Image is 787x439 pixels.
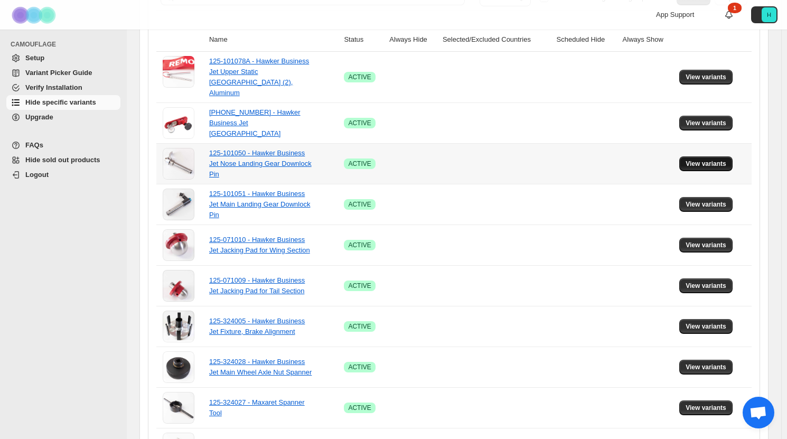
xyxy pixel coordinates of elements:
button: View variants [679,197,733,212]
button: View variants [679,238,733,253]
th: Status [341,28,386,52]
th: Scheduled Hide [554,28,620,52]
img: 125-071009 - Hawker Business Jet Jacking Pad for Tail Section [163,270,194,302]
img: 125-101050 - Hawker Business Jet Nose Landing Gear Downlock Pin [163,148,194,180]
span: CAMOUFLAGE [11,40,121,49]
img: 125-324005 - Hawker Business Jet Fixture, Brake Alignment [163,311,194,342]
span: ACTIVE [348,404,371,412]
a: 125-071009 - Hawker Business Jet Jacking Pad for Tail Section [209,276,305,295]
img: Camouflage [8,1,61,30]
span: View variants [686,404,726,412]
th: Name [206,28,341,52]
span: Setup [25,54,44,62]
img: 125-324027 - Maxaret Spanner Tool [163,392,194,424]
span: ACTIVE [348,73,371,81]
span: View variants [686,282,726,290]
span: FAQs [25,141,43,149]
a: Setup [6,51,120,66]
a: 125-101078A - Hawker Business Jet Upper Static [GEOGRAPHIC_DATA] (2), Aluminum [209,57,309,97]
span: ACTIVE [348,160,371,168]
text: H [767,12,771,18]
span: App Support [656,11,694,18]
th: Always Hide [386,28,439,52]
img: 125-101051 - Hawker Business Jet Main Landing Gear Downlock Pin [163,189,194,220]
th: Selected/Excluded Countries [439,28,554,52]
span: ACTIVE [348,241,371,249]
span: ACTIVE [348,363,371,371]
a: 125-324028 - Hawker Business Jet Main Wheel Axle Nut Spanner [209,358,312,376]
span: ACTIVE [348,282,371,290]
div: 1 [728,3,742,13]
span: Variant Picker Guide [25,69,92,77]
div: Open chat [743,397,774,428]
a: Variant Picker Guide [6,66,120,80]
a: [PHONE_NUMBER] - Hawker Business Jet [GEOGRAPHIC_DATA] [209,108,301,137]
span: ACTIVE [348,322,371,331]
a: 1 [724,10,734,20]
a: Logout [6,167,120,182]
button: View variants [679,400,733,415]
img: 125-101078A - Hawker Business Jet Upper Static Port Pins (2), Aluminum [163,56,194,88]
img: 125-071010 - Hawker Business Jet Jacking Pad for Wing Section [163,229,194,261]
span: View variants [686,322,726,331]
button: Avatar with initials H [751,6,777,23]
span: Upgrade [25,113,53,121]
a: 125-324005 - Hawker Business Jet Fixture, Brake Alignment [209,317,305,335]
span: View variants [686,200,726,209]
span: Hide sold out products [25,156,100,164]
button: View variants [679,319,733,334]
img: 125-324028 - Hawker Business Jet Main Wheel Axle Nut Spanner [163,351,194,383]
span: Avatar with initials H [762,7,776,22]
th: Always Show [620,28,677,52]
span: View variants [686,73,726,81]
span: View variants [686,160,726,168]
button: View variants [679,116,733,130]
span: Hide specific variants [25,98,96,106]
a: FAQs [6,138,120,153]
span: View variants [686,241,726,249]
a: Hide sold out products [6,153,120,167]
span: ACTIVE [348,119,371,127]
span: Logout [25,171,49,179]
span: Verify Installation [25,83,82,91]
img: 125-101052-1 - Hawker Business Jet Lower Static Port Plug [163,107,194,139]
button: View variants [679,278,733,293]
button: View variants [679,360,733,375]
button: View variants [679,156,733,171]
a: Upgrade [6,110,120,125]
span: View variants [686,119,726,127]
a: Hide specific variants [6,95,120,110]
a: 125-324027 - Maxaret Spanner Tool [209,398,305,417]
a: 125-101050 - Hawker Business Jet Nose Landing Gear Downlock Pin [209,149,312,178]
button: View variants [679,70,733,85]
span: ACTIVE [348,200,371,209]
span: View variants [686,363,726,371]
a: 125-071010 - Hawker Business Jet Jacking Pad for Wing Section [209,236,310,254]
a: 125-101051 - Hawker Business Jet Main Landing Gear Downlock Pin [209,190,311,219]
a: Verify Installation [6,80,120,95]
